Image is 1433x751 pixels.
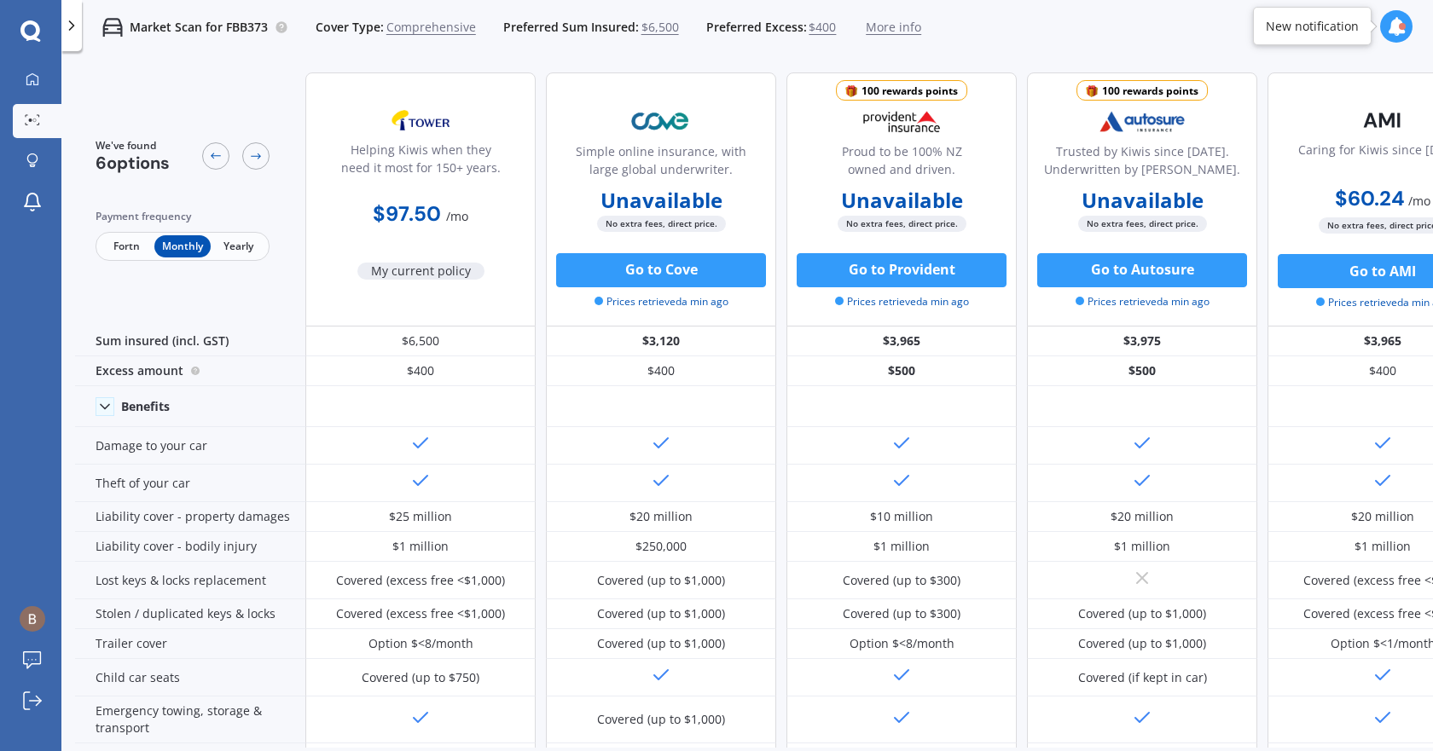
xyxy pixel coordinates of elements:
span: 6 options [96,152,170,174]
div: $1 million [392,538,449,555]
div: Stolen / duplicated keys & locks [75,599,305,629]
div: $1 million [1114,538,1170,555]
img: points [845,85,857,97]
span: No extra fees, direct price. [597,216,726,232]
div: Simple online insurance, with large global underwriter. [560,142,762,185]
div: $25 million [389,508,452,525]
div: Covered (up to $300) [843,572,960,589]
div: $3,975 [1027,326,1257,356]
div: $1 million [1355,538,1411,555]
span: Cover Type: [316,19,384,36]
img: points [1086,85,1098,97]
div: Trailer cover [75,629,305,659]
img: Cove.webp [605,101,717,143]
div: Option $<8/month [368,635,473,652]
div: Liability cover - bodily injury [75,532,305,562]
span: No extra fees, direct price. [838,216,966,232]
button: Go to Provident [797,253,1007,287]
div: Covered (up to $1,000) [597,572,725,589]
button: Go to Autosure [1037,253,1247,287]
span: Comprehensive [386,19,476,36]
span: Prices retrieved a min ago [595,294,728,309]
span: Preferred Sum Insured: [503,19,639,36]
div: $500 [1027,356,1257,386]
span: Monthly [154,235,210,257]
div: Lost keys & locks replacement [75,562,305,599]
b: $97.50 [373,200,441,227]
div: $400 [305,356,536,386]
span: $400 [809,19,836,36]
b: Unavailable [841,192,963,209]
button: Go to Cove [556,253,766,287]
div: Damage to your car [75,427,305,465]
div: $10 million [870,508,933,525]
div: Covered (up to $1,000) [597,711,725,728]
div: Sum insured (incl. GST) [75,326,305,356]
div: $3,965 [786,326,1017,356]
img: Provident.png [845,101,958,143]
span: No extra fees, direct price. [1078,216,1207,232]
div: $400 [546,356,776,386]
div: Theft of your car [75,465,305,502]
span: Prices retrieved a min ago [1076,294,1210,309]
b: Unavailable [1082,192,1204,209]
div: 100 rewards points [862,83,958,100]
div: Trusted by Kiwis since [DATE]. Underwritten by [PERSON_NAME]. [1041,142,1243,185]
div: Covered (excess free <$1,000) [336,572,505,589]
div: $6,500 [305,326,536,356]
div: Covered (if kept in car) [1078,669,1207,686]
span: More info [866,19,921,36]
span: Fortn [99,235,154,257]
div: Excess amount [75,356,305,386]
div: Proud to be 100% NZ owned and driven. [801,142,1002,185]
span: Preferred Excess: [706,19,807,36]
img: car.f15378c7a67c060ca3f3.svg [102,17,123,38]
div: Covered (up to $1,000) [597,605,725,622]
div: Option $<8/month [850,635,954,652]
img: Tower.webp [364,99,477,142]
div: Payment frequency [96,208,270,225]
p: Market Scan for FBB373 [130,19,268,36]
span: $6,500 [641,19,679,36]
div: $3,120 [546,326,776,356]
span: Yearly [211,235,266,257]
div: New notification [1266,18,1359,35]
div: Covered (up to $1,000) [597,635,725,652]
div: Benefits [121,399,170,414]
div: Liability cover - property damages [75,502,305,532]
b: Unavailable [600,192,722,209]
div: 100 rewards points [1102,83,1198,100]
div: Emergency towing, storage & transport [75,696,305,743]
img: Autosure.webp [1086,101,1198,143]
span: / mo [1408,193,1430,209]
div: $20 million [1351,508,1414,525]
div: $20 million [1111,508,1174,525]
div: $1 million [873,538,930,555]
div: Covered (up to $1,000) [1078,635,1206,652]
div: Child car seats [75,659,305,696]
div: $500 [786,356,1017,386]
div: $250,000 [635,538,687,555]
b: $60.24 [1335,185,1405,211]
div: $20 million [629,508,693,525]
span: / mo [446,208,468,224]
div: Helping Kiwis when they need it most for 150+ years. [320,141,521,183]
span: We've found [96,138,170,153]
div: Covered (up to $1,000) [1078,605,1206,622]
div: Covered (up to $300) [843,605,960,622]
span: My current policy [357,263,484,280]
div: Covered (up to $750) [362,669,479,686]
img: ACg8ocIi6_43fXFIx8bGzSOCFeHIlvfxZY8FEZoSXs8TjyHj6aSMEg=s96-c [20,606,45,632]
div: Covered (excess free <$1,000) [336,605,505,622]
span: Prices retrieved a min ago [835,294,969,309]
